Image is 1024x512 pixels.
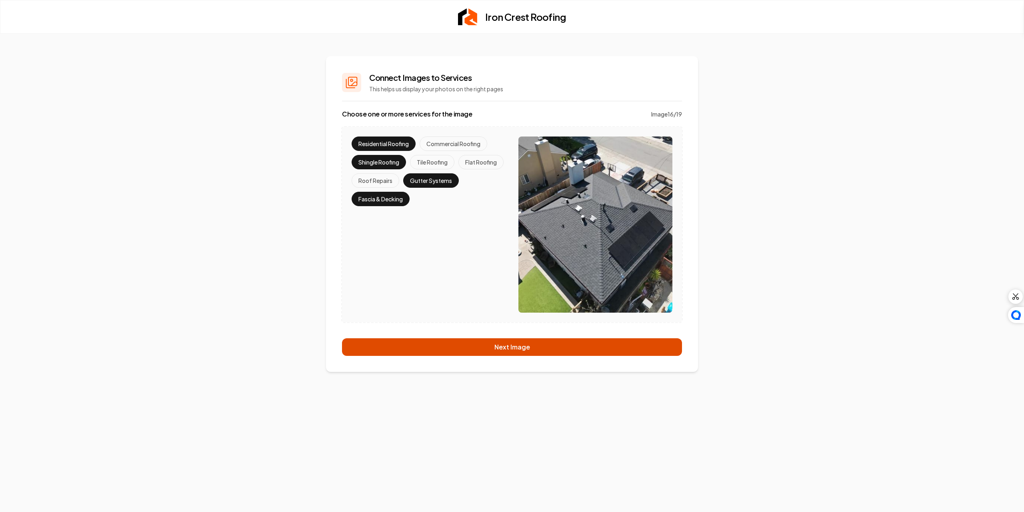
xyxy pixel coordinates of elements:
[352,137,416,151] button: Residential Roofing
[420,137,487,151] button: Commercial Roofing
[403,173,459,188] button: Gutter Systems
[369,72,503,83] h2: Connect Images to Services
[352,155,406,169] button: Shingle Roofing
[410,155,454,169] button: Tile Roofing
[458,155,504,169] button: Flat Roofing
[458,8,477,25] img: Rebolt Logo
[485,10,566,23] h2: Iron Crest Roofing
[518,137,672,313] img: Current Image
[352,173,399,188] button: Roof Repairs
[369,85,503,93] p: This helps us display your photos on the right pages
[342,109,472,119] label: Choose one or more services for the image
[342,338,682,356] button: Next Image
[352,192,410,206] button: Fascia & Decking
[651,110,682,118] span: Image 16 / 19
